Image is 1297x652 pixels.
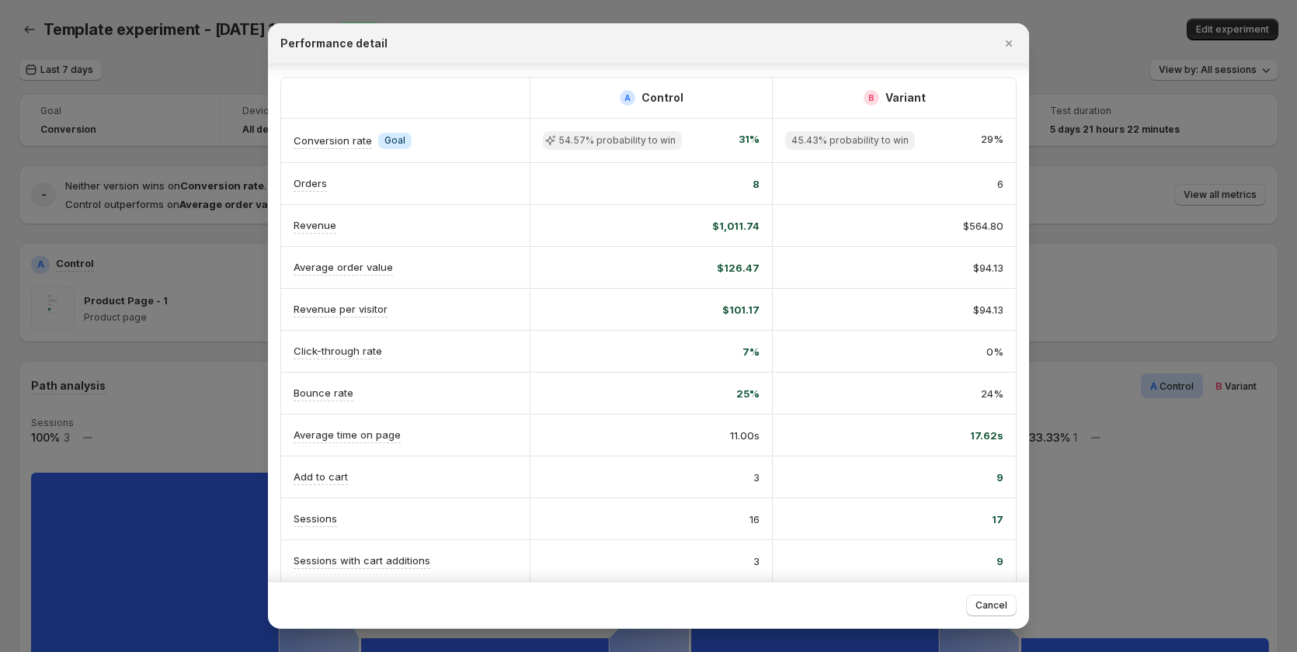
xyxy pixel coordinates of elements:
[294,427,401,442] p: Average time on page
[975,599,1007,612] span: Cancel
[986,344,1003,359] span: 0%
[868,93,875,102] h2: B
[294,133,372,148] p: Conversion rate
[294,343,382,359] p: Click-through rate
[791,134,909,147] span: 45.43% probability to win
[963,218,1003,234] span: $564.80
[973,260,1003,276] span: $94.13
[624,93,631,102] h2: A
[736,386,760,401] span: 25%
[294,301,388,317] p: Revenue per visitor
[642,90,683,106] h2: Control
[966,595,1017,616] button: Cancel
[981,131,1003,150] span: 29%
[294,175,327,191] p: Orders
[722,302,760,317] span: $101.17
[996,470,1003,485] span: 9
[753,553,760,569] span: 3
[280,36,388,51] h2: Performance detail
[730,428,760,443] span: 11.00s
[742,344,760,359] span: 7%
[753,176,760,192] span: 8
[384,134,405,147] span: Goal
[558,134,676,147] span: 54.57% probability to win
[981,386,1003,401] span: 24%
[998,33,1020,54] button: Close
[294,385,353,401] p: Bounce rate
[294,553,430,568] p: Sessions with cart additions
[712,218,760,234] span: $1,011.74
[885,90,926,106] h2: Variant
[294,469,348,484] p: Add to cart
[749,512,760,527] span: 16
[997,176,1003,192] span: 6
[973,302,1003,317] span: $94.13
[294,217,336,233] p: Revenue
[294,259,393,275] p: Average order value
[739,131,760,150] span: 31%
[294,511,337,526] p: Sessions
[753,470,760,485] span: 3
[992,512,1003,527] span: 17
[970,428,1003,443] span: 17.62s
[996,553,1003,569] span: 9
[717,260,760,276] span: $126.47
